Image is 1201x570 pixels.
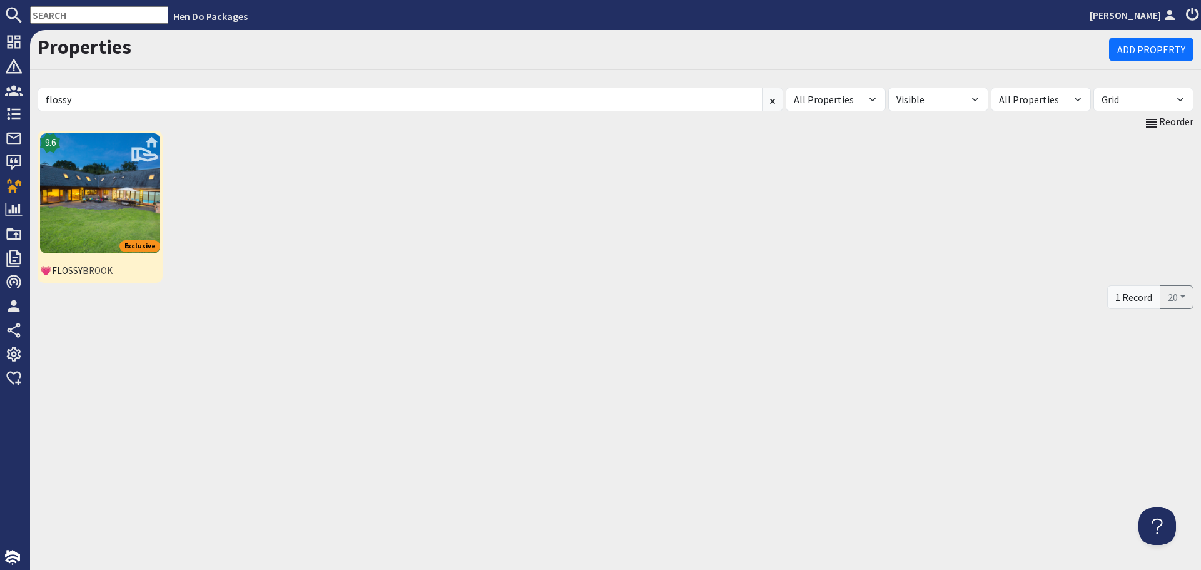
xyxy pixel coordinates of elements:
span: 9.6 [45,136,56,150]
input: Search... [38,88,763,111]
span: 💗 BROOK [40,264,160,278]
img: staytech_i_w-64f4e8e9ee0a9c174fd5317b4b171b261742d2d393467e5bdba4413f4f884c10.svg [5,550,20,565]
a: 💗 FLOSSY BROOK's icon9.6Exclusive💗FLOSSYBROOK [38,131,163,283]
a: Properties [38,34,131,59]
a: Hen Do Packages [173,10,248,23]
input: SEARCH [30,6,168,24]
a: Reorder [1144,114,1193,130]
img: 💗 FLOSSY BROOK's icon [40,133,160,253]
div: 1 Record [1107,285,1160,309]
button: 20 [1160,285,1193,309]
a: [PERSON_NAME] [1090,8,1178,23]
iframe: Toggle Customer Support [1138,507,1176,545]
a: Add Property [1109,38,1193,61]
mark: FLOSSY [52,265,83,277]
span: Exclusive [119,240,160,252]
